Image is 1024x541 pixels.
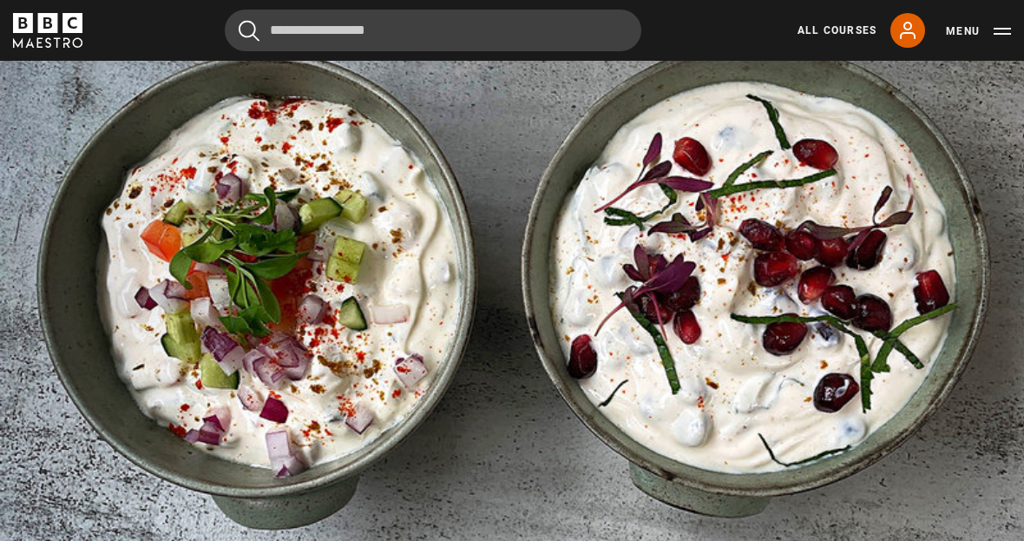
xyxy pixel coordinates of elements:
button: Submit the search query [239,20,259,42]
a: All Courses [798,23,876,38]
input: Search [225,10,641,51]
svg: BBC Maestro [13,13,82,48]
button: Toggle navigation [946,23,1011,40]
